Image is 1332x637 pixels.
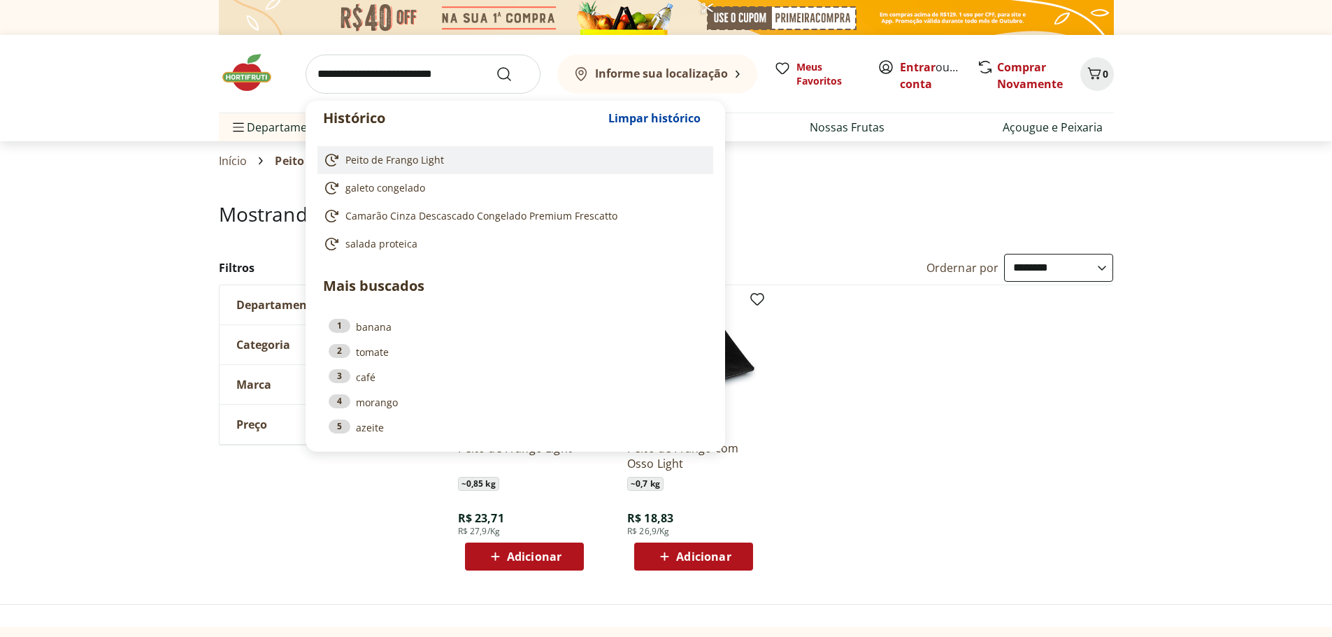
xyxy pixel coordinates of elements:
button: Categoria [220,325,429,364]
button: Limpar histórico [601,101,708,135]
span: Adicionar [507,551,561,562]
p: Histórico [323,108,601,128]
div: 2 [329,344,350,358]
span: ~ 0,7 kg [627,477,664,491]
div: 4 [329,394,350,408]
span: Peito de Frango Light [345,153,444,167]
a: Comprar Novamente [997,59,1063,92]
span: Camarão Cinza Descascado Congelado Premium Frescatto [345,209,617,223]
button: Departamento [220,285,429,324]
input: search [306,55,540,94]
a: galeto congelado [323,180,702,196]
button: Informe sua localização [557,55,757,94]
h1: Mostrando resultados para: [219,203,1114,225]
a: Peito de Frango Light [458,441,591,471]
span: galeto congelado [345,181,425,195]
a: Entrar [900,59,936,75]
span: R$ 26,9/Kg [627,526,670,537]
a: 3café [329,369,702,385]
button: Adicionar [465,543,584,571]
a: 4morango [329,394,702,410]
span: Categoria [236,338,290,352]
button: Marca [220,365,429,404]
span: ~ 0,85 kg [458,477,499,491]
span: Adicionar [676,551,731,562]
a: Açougue e Peixaria [1003,119,1103,136]
a: Meus Favoritos [774,60,861,88]
h2: Filtros [219,254,430,282]
div: 5 [329,420,350,434]
a: Criar conta [900,59,977,92]
span: R$ 27,9/Kg [458,526,501,537]
a: 2tomate [329,344,702,359]
label: Ordernar por [926,260,999,275]
span: Meus Favoritos [796,60,861,88]
b: Informe sua localização [595,66,728,81]
button: Preço [220,405,429,444]
span: 0 [1103,67,1108,80]
button: Carrinho [1080,57,1114,91]
a: Nossas Frutas [810,119,885,136]
span: Limpar histórico [608,113,701,124]
a: 1banana [329,319,702,334]
span: R$ 18,83 [627,510,673,526]
span: Preço [236,417,267,431]
a: Peito de Frango Light [323,152,702,169]
a: Camarão Cinza Descascado Congelado Premium Frescatto [323,208,702,224]
a: Início [219,155,248,167]
span: Departamento [236,298,319,312]
a: salada proteica [323,236,702,252]
span: ou [900,59,962,92]
a: Peito de Frango com Osso Light [627,441,760,471]
button: Menu [230,110,247,144]
div: 1 [329,319,350,333]
img: Hortifruti [219,52,289,94]
span: salada proteica [345,237,417,251]
button: Submit Search [496,66,529,83]
button: Adicionar [634,543,753,571]
span: Marca [236,378,271,392]
span: Departamentos [230,110,331,144]
span: R$ 23,71 [458,510,504,526]
div: 3 [329,369,350,383]
p: Mais buscados [323,275,708,296]
span: Peito de Frango Light [275,155,395,167]
a: 5azeite [329,420,702,435]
